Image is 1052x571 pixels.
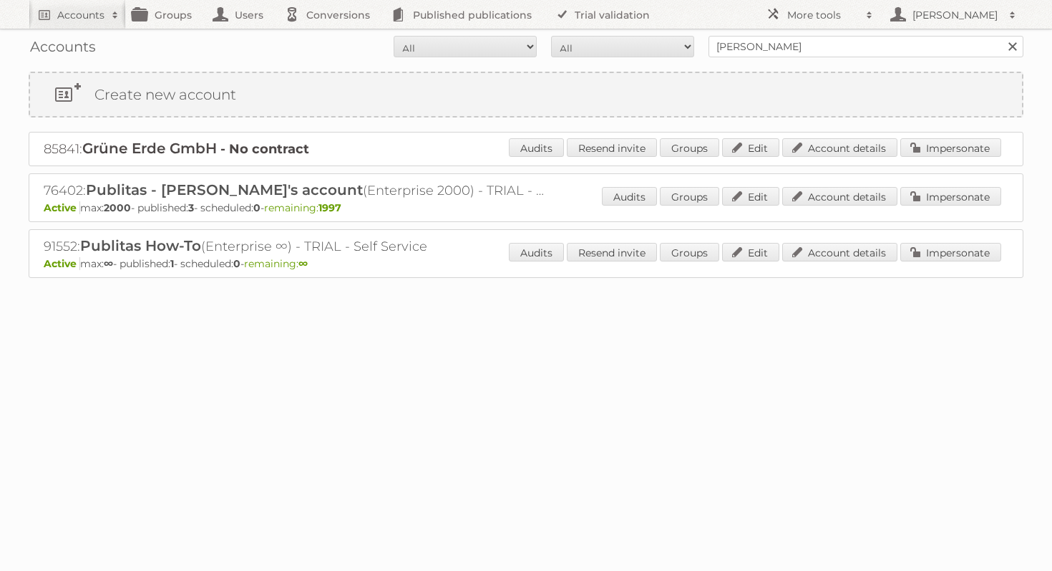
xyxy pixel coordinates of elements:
[567,243,657,261] a: Resend invite
[782,187,897,206] a: Account details
[909,8,1002,22] h2: [PERSON_NAME]
[722,243,779,261] a: Edit
[170,257,174,270] strong: 1
[44,257,1008,270] p: max: - published: - scheduled: -
[44,201,80,214] span: Active
[82,140,217,157] span: Grüne Erde GmbH
[900,243,1001,261] a: Impersonate
[104,257,113,270] strong: ∞
[509,138,564,157] a: Audits
[244,257,308,270] span: remaining:
[298,257,308,270] strong: ∞
[86,181,363,198] span: Publitas - [PERSON_NAME]'s account
[188,201,194,214] strong: 3
[57,8,104,22] h2: Accounts
[782,243,897,261] a: Account details
[44,141,309,157] a: 85841:Grüne Erde GmbH - No contract
[567,138,657,157] a: Resend invite
[660,187,719,206] a: Groups
[44,257,80,270] span: Active
[722,138,779,157] a: Edit
[253,201,260,214] strong: 0
[722,187,779,206] a: Edit
[318,201,341,214] strong: 1997
[44,237,545,256] h2: 91552: (Enterprise ∞) - TRIAL - Self Service
[787,8,859,22] h2: More tools
[782,138,897,157] a: Account details
[660,138,719,157] a: Groups
[660,243,719,261] a: Groups
[220,141,309,157] strong: - No contract
[80,237,201,254] span: Publitas How-To
[30,73,1022,116] a: Create new account
[104,201,131,214] strong: 2000
[900,138,1001,157] a: Impersonate
[602,187,657,206] a: Audits
[900,187,1001,206] a: Impersonate
[233,257,240,270] strong: 0
[264,201,341,214] span: remaining:
[44,201,1008,214] p: max: - published: - scheduled: -
[44,181,545,200] h2: 76402: (Enterprise 2000) - TRIAL - Self Service
[509,243,564,261] a: Audits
